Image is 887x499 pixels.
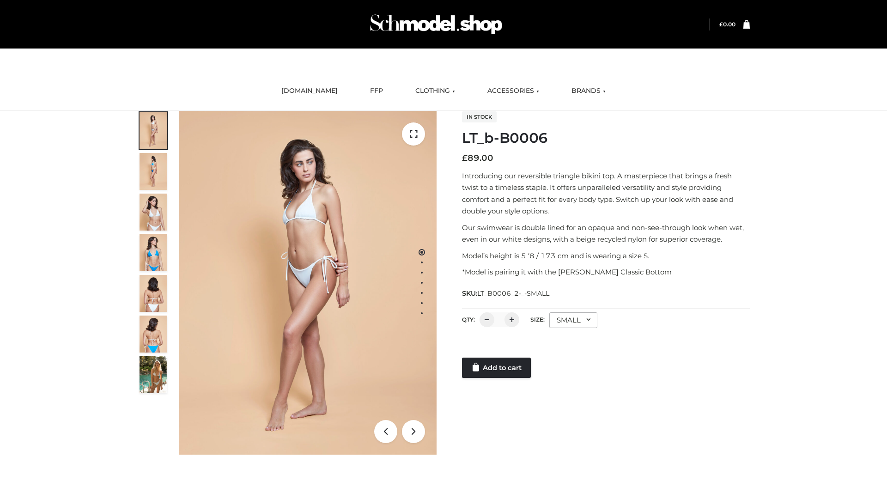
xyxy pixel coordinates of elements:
[140,153,167,190] img: ArielClassicBikiniTop_CloudNine_AzureSky_OW114ECO_2-scaled.jpg
[462,111,497,122] span: In stock
[530,316,545,323] label: Size:
[719,21,735,28] a: £0.00
[462,316,475,323] label: QTY:
[462,153,468,163] span: £
[549,312,597,328] div: SMALL
[140,112,167,149] img: ArielClassicBikiniTop_CloudNine_AzureSky_OW114ECO_1-scaled.jpg
[477,289,549,298] span: LT_B0006_2-_-SMALL
[719,21,735,28] bdi: 0.00
[719,21,723,28] span: £
[274,81,345,101] a: [DOMAIN_NAME]
[462,358,531,378] a: Add to cart
[462,266,750,278] p: *Model is pairing it with the [PERSON_NAME] Classic Bottom
[140,234,167,271] img: ArielClassicBikiniTop_CloudNine_AzureSky_OW114ECO_4-scaled.jpg
[462,130,750,146] h1: LT_b-B0006
[179,111,437,455] img: ArielClassicBikiniTop_CloudNine_AzureSky_OW114ECO_1
[462,288,550,299] span: SKU:
[462,170,750,217] p: Introducing our reversible triangle bikini top. A masterpiece that brings a fresh twist to a time...
[565,81,613,101] a: BRANDS
[480,81,546,101] a: ACCESSORIES
[367,6,505,43] img: Schmodel Admin 964
[408,81,462,101] a: CLOTHING
[462,153,493,163] bdi: 89.00
[140,275,167,312] img: ArielClassicBikiniTop_CloudNine_AzureSky_OW114ECO_7-scaled.jpg
[363,81,390,101] a: FFP
[140,194,167,231] img: ArielClassicBikiniTop_CloudNine_AzureSky_OW114ECO_3-scaled.jpg
[140,316,167,353] img: ArielClassicBikiniTop_CloudNine_AzureSky_OW114ECO_8-scaled.jpg
[462,250,750,262] p: Model’s height is 5 ‘8 / 173 cm and is wearing a size S.
[462,222,750,245] p: Our swimwear is double lined for an opaque and non-see-through look when wet, even in our white d...
[140,356,167,393] img: Arieltop_CloudNine_AzureSky2.jpg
